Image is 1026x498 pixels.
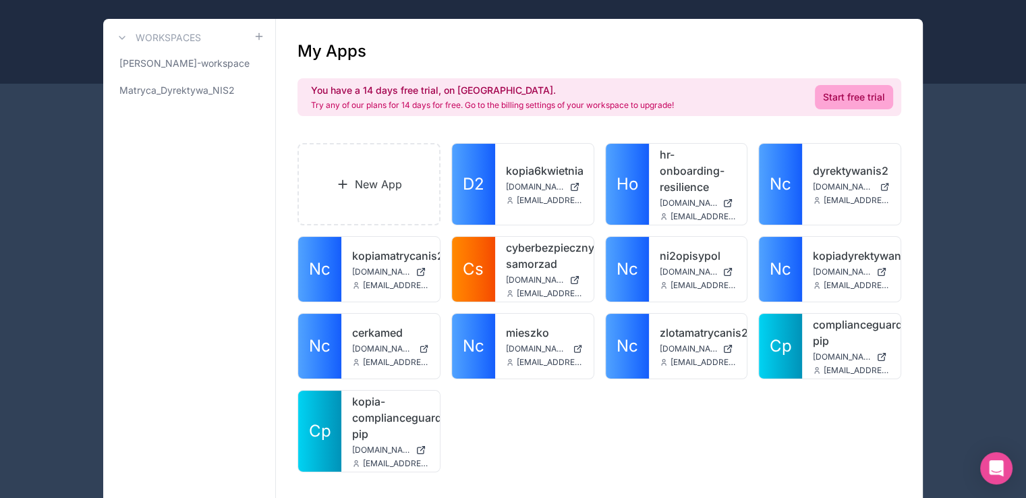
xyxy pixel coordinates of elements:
[352,445,410,455] span: [DOMAIN_NAME]
[506,182,564,192] span: [DOMAIN_NAME]
[770,258,791,280] span: Nc
[517,357,583,368] span: [EMAIL_ADDRESS][DOMAIN_NAME]
[298,314,341,379] a: Nc
[813,248,890,264] a: kopiadyrektywanis2
[309,335,331,357] span: Nc
[606,237,649,302] a: Nc
[298,237,341,302] a: Nc
[617,173,638,195] span: Ho
[660,325,737,341] a: zlotamatrycanis2
[352,445,429,455] a: [DOMAIN_NAME]
[759,144,802,225] a: Nc
[660,146,737,195] a: hr-onboarding-resilience
[813,182,874,192] span: [DOMAIN_NAME]
[452,314,495,379] a: Nc
[506,240,583,272] a: cyberbezpieczny-samorzad
[363,458,429,469] span: [EMAIL_ADDRESS][DOMAIN_NAME]
[506,275,564,285] span: [DOMAIN_NAME]
[813,267,890,277] a: [DOMAIN_NAME]
[311,84,674,97] h2: You have a 14 days free trial, on [GEOGRAPHIC_DATA].
[506,182,583,192] a: [DOMAIN_NAME]
[463,258,484,280] span: Cs
[770,335,792,357] span: Cp
[606,314,649,379] a: Nc
[352,267,429,277] a: [DOMAIN_NAME]
[352,248,429,264] a: kopiamatrycanis2
[660,343,737,354] a: [DOMAIN_NAME]
[660,198,737,209] a: [DOMAIN_NAME]
[660,248,737,264] a: ni2opisypol
[309,420,331,442] span: Cp
[363,357,429,368] span: [EMAIL_ADDRESS][DOMAIN_NAME]
[660,267,737,277] a: [DOMAIN_NAME]
[119,84,235,97] span: Matryca_Dyrektywa_NIS2
[815,85,893,109] a: Start free trial
[813,352,871,362] span: [DOMAIN_NAME]
[452,144,495,225] a: D2
[813,316,890,349] a: complianceguard-pip
[352,343,414,354] span: [DOMAIN_NAME]
[824,365,890,376] span: [EMAIL_ADDRESS][DOMAIN_NAME]
[114,78,264,103] a: Matryca_Dyrektywa_NIS2
[311,100,674,111] p: Try any of our plans for 14 days for free. Go to the billing settings of your workspace to upgrade!
[770,173,791,195] span: Nc
[298,391,341,472] a: Cp
[506,325,583,341] a: mieszko
[506,163,583,179] a: kopia6kwietnia
[352,325,429,341] a: cerkamed
[506,275,583,285] a: [DOMAIN_NAME]
[506,343,583,354] a: [DOMAIN_NAME]
[136,31,201,45] h3: Workspaces
[824,280,890,291] span: [EMAIL_ADDRESS][DOMAIN_NAME]
[617,335,638,357] span: Nc
[352,267,410,277] span: [DOMAIN_NAME]
[660,198,718,209] span: [DOMAIN_NAME]
[463,173,484,195] span: D2
[114,30,201,46] a: Workspaces
[813,267,871,277] span: [DOMAIN_NAME]
[824,195,890,206] span: [EMAIL_ADDRESS][DOMAIN_NAME]
[671,280,737,291] span: [EMAIL_ADDRESS][DOMAIN_NAME]
[363,280,429,291] span: [EMAIL_ADDRESS][DOMAIN_NAME]
[980,452,1013,485] div: Open Intercom Messenger
[671,211,737,222] span: [EMAIL_ADDRESS][DOMAIN_NAME]
[759,237,802,302] a: Nc
[759,314,802,379] a: Cp
[352,343,429,354] a: [DOMAIN_NAME]
[813,163,890,179] a: dyrektywanis2
[352,393,429,442] a: kopia-complianceguard-pip
[606,144,649,225] a: Ho
[297,40,366,62] h1: My Apps
[617,258,638,280] span: Nc
[671,357,737,368] span: [EMAIL_ADDRESS][DOMAIN_NAME]
[119,57,250,70] span: [PERSON_NAME]-workspace
[517,288,583,299] span: [EMAIL_ADDRESS][DOMAIN_NAME]
[114,51,264,76] a: [PERSON_NAME]-workspace
[660,267,718,277] span: [DOMAIN_NAME]
[297,143,440,225] a: New App
[463,335,484,357] span: Nc
[506,343,567,354] span: [DOMAIN_NAME]
[452,237,495,302] a: Cs
[813,352,890,362] a: [DOMAIN_NAME]
[517,195,583,206] span: [EMAIL_ADDRESS][DOMAIN_NAME]
[309,258,331,280] span: Nc
[660,343,718,354] span: [DOMAIN_NAME]
[813,182,890,192] a: [DOMAIN_NAME]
